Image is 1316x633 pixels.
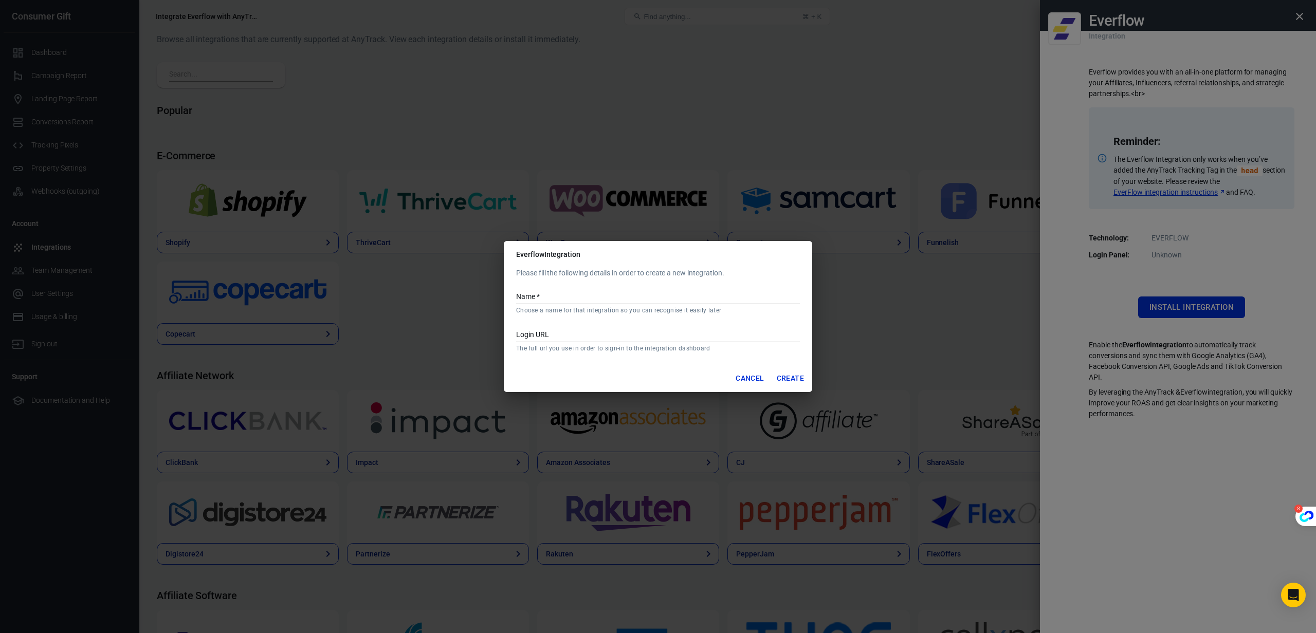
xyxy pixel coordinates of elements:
[516,344,800,352] p: The full url you use in order to sign-in to the integration dashboard
[773,369,808,388] button: Create
[516,268,800,278] p: Please fill the following details in order to create a new integration.
[516,291,800,304] input: My Everflow
[504,241,812,268] h2: Everflow Integration
[516,329,800,342] input: https://domain.com/sign-in
[732,369,768,388] button: Cancel
[1281,583,1306,607] div: Open Intercom Messenger
[516,306,800,314] p: Choose a name for that integration so you can recognise it easily later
